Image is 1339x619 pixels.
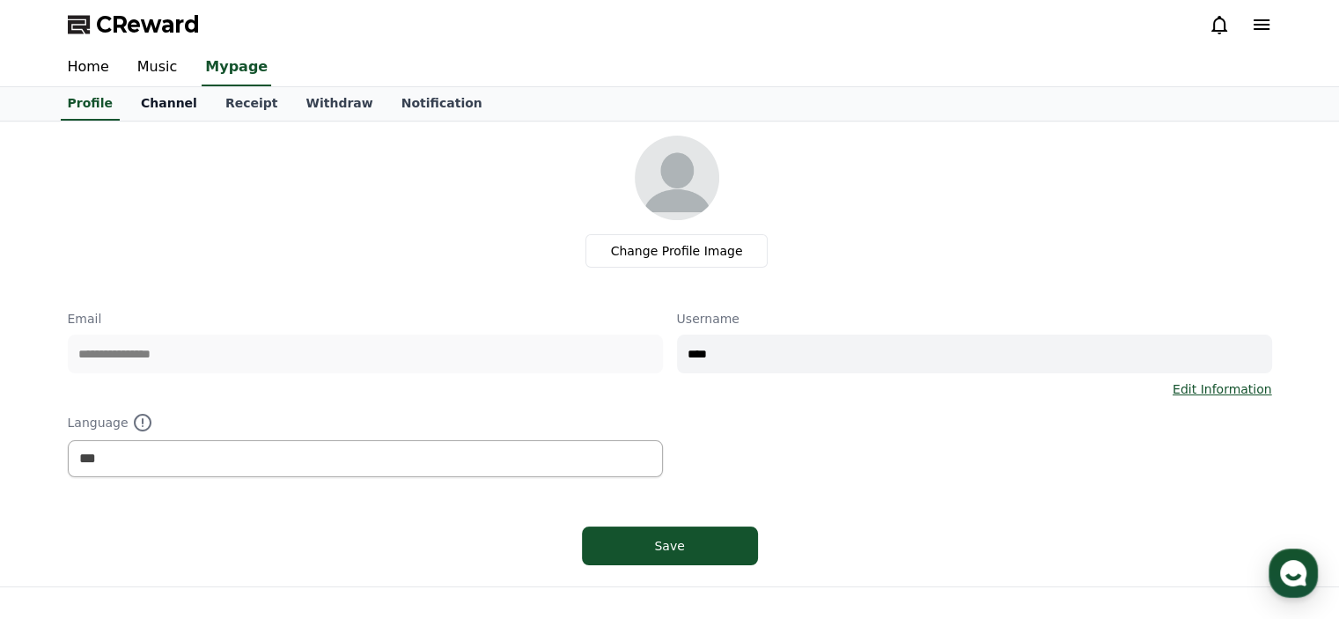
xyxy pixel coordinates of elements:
a: Receipt [211,87,292,121]
button: Save [582,527,758,565]
p: Email [68,310,663,328]
span: CReward [96,11,200,39]
label: Change Profile Image [585,234,769,268]
a: Withdraw [291,87,386,121]
a: CReward [68,11,200,39]
a: Mypage [202,49,271,86]
span: Home [45,499,76,513]
p: Username [677,310,1272,328]
a: Settings [227,473,338,517]
a: Home [54,49,123,86]
p: Language [68,412,663,433]
span: Settings [261,499,304,513]
a: Messages [116,473,227,517]
div: Save [617,537,723,555]
img: profile_image [635,136,719,220]
a: Notification [387,87,497,121]
a: Home [5,473,116,517]
a: Profile [61,87,120,121]
a: Edit Information [1173,380,1272,398]
a: Music [123,49,192,86]
span: Messages [146,500,198,514]
a: Channel [127,87,211,121]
